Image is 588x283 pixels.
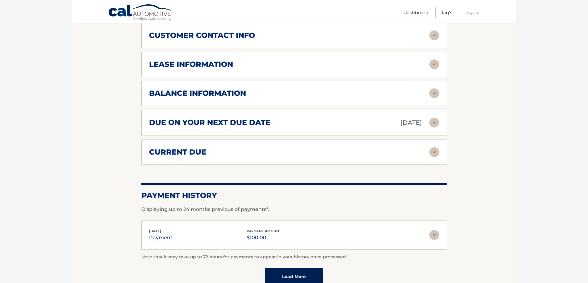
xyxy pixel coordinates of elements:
h2: lease information [149,60,233,69]
img: accordion-rest.svg [429,118,439,127]
h2: Payment History [141,191,447,200]
img: accordion-rest.svg [429,59,439,69]
img: accordion-rest.svg [429,147,439,157]
img: accordion-rest.svg [429,88,439,98]
a: Logout [465,7,480,18]
a: Dashboard [404,7,428,18]
h2: current due [149,148,206,157]
img: accordion-rest.svg [429,230,439,240]
span: payment amount [247,229,281,233]
a: FAQ's [442,7,452,18]
a: Cal Automotive [108,4,173,22]
h2: customer contact info [149,31,255,40]
p: Note that it may take up to 72 hours for payments to appear in your history once processed. [141,253,447,261]
h2: balance information [149,89,246,98]
p: Displaying up to 24 months previous of payments*. [141,206,447,213]
p: [DATE] [400,117,422,128]
span: [DATE] [149,229,161,233]
img: accordion-rest.svg [429,30,439,40]
h2: due on your next due date [149,118,270,127]
p: payment [149,233,173,242]
p: $100.00 [247,233,281,242]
